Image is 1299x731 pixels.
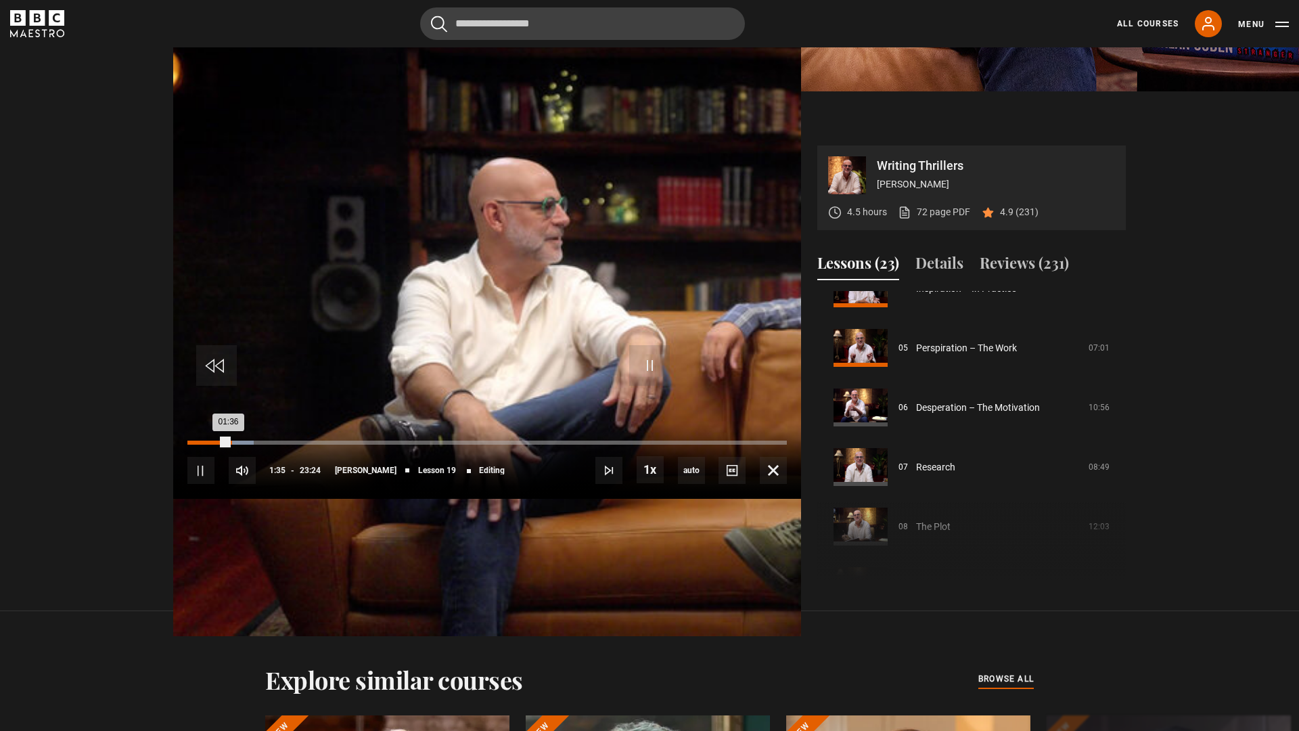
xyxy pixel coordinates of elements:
svg: BBC Maestro [10,10,64,37]
span: Lesson 19 [418,466,456,474]
p: 4.5 hours [847,205,887,219]
button: Next Lesson [595,457,622,484]
button: Captions [719,457,746,484]
button: Fullscreen [760,457,787,484]
input: Search [420,7,745,40]
a: 72 page PDF [898,205,970,219]
button: Toggle navigation [1238,18,1289,31]
button: Details [915,252,963,280]
h2: Explore similar courses [265,665,523,694]
span: 23:24 [300,458,321,483]
span: 1:35 [269,458,286,483]
a: All Courses [1117,18,1179,30]
a: Inspiration – In Practice [916,282,1016,296]
div: Current quality: 720p [678,457,705,484]
a: Research [916,460,955,474]
p: Writing Thrillers [877,160,1115,172]
button: Reviews (231) [980,252,1069,280]
video-js: Video Player [173,146,801,499]
button: Submit the search query [431,16,447,32]
div: Progress Bar [187,441,787,445]
a: Desperation – The Motivation [916,401,1040,415]
p: 4.9 (231) [1000,205,1039,219]
span: [PERSON_NAME] [335,466,396,474]
span: auto [678,457,705,484]
button: Lessons (23) [817,252,899,280]
span: Editing [479,466,505,474]
button: Playback Rate [637,456,664,483]
span: browse all [978,672,1034,686]
button: Pause [187,457,214,484]
a: browse all [978,672,1034,687]
p: [PERSON_NAME] [877,177,1115,192]
a: Perspiration – The Work [916,341,1017,355]
span: - [291,466,294,475]
button: Mute [229,457,256,484]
